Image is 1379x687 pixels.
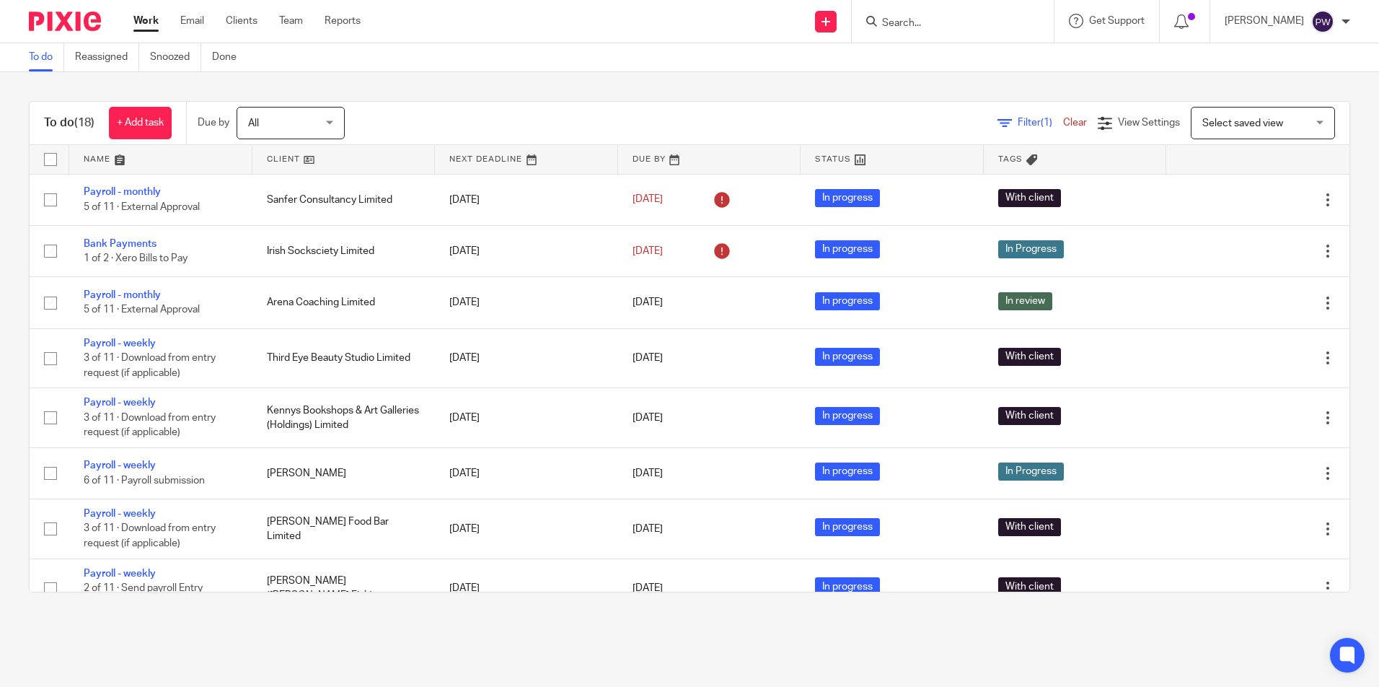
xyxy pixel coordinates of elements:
h1: To do [44,115,94,131]
span: [DATE] [633,195,663,205]
a: Payroll - monthly [84,187,161,197]
span: In Progress [998,463,1064,481]
td: [DATE] [435,328,618,388]
span: View Settings [1118,118,1180,128]
span: In progress [815,292,880,310]
span: In progress [815,189,880,207]
span: 3 of 11 · Download from entry request (if applicable) [84,524,216,549]
td: Irish Socksciety Limited [252,225,436,276]
a: + Add task [109,107,172,139]
span: [DATE] [633,246,663,256]
span: 5 of 11 · External Approval [84,202,200,212]
span: [DATE] [633,353,663,363]
span: In review [998,292,1052,310]
span: Filter [1018,118,1063,128]
span: All [248,118,259,128]
a: Bank Payments [84,239,157,249]
span: 5 of 11 · External Approval [84,305,200,315]
a: Payroll - weekly [84,569,156,579]
span: 3 of 11 · Download from entry request (if applicable) [84,353,216,378]
td: [PERSON_NAME] ([PERSON_NAME] Fish) [252,559,436,618]
span: In progress [815,518,880,536]
input: Search [881,17,1010,30]
span: 2 of 11 · Send payroll Entry request (if applicable) [84,583,203,608]
td: [DATE] [435,225,618,276]
a: Payroll - weekly [84,509,156,519]
span: With client [998,348,1061,366]
td: [DATE] [435,277,618,328]
span: [DATE] [633,468,663,478]
td: [DATE] [435,499,618,559]
span: (1) [1041,118,1052,128]
span: In progress [815,463,880,481]
a: Team [279,14,303,28]
a: Done [212,43,247,71]
span: [DATE] [633,413,663,423]
td: Sanfer Consultancy Limited [252,174,436,225]
span: With client [998,189,1061,207]
a: Payroll - monthly [84,290,161,300]
a: To do [29,43,64,71]
span: Get Support [1089,16,1145,26]
td: Arena Coaching Limited [252,277,436,328]
span: (18) [74,117,94,128]
td: [DATE] [435,447,618,499]
a: Work [133,14,159,28]
img: svg%3E [1311,10,1334,33]
td: [DATE] [435,174,618,225]
span: In progress [815,348,880,366]
a: Snoozed [150,43,201,71]
p: Due by [198,115,229,130]
span: With client [998,407,1061,425]
span: In progress [815,577,880,595]
span: [DATE] [633,583,663,593]
span: In progress [815,240,880,258]
td: [DATE] [435,388,618,447]
span: [DATE] [633,297,663,307]
a: Payroll - weekly [84,460,156,471]
span: In progress [815,407,880,425]
span: 1 of 2 · Xero Bills to Pay [84,253,188,263]
a: Email [180,14,204,28]
a: Payroll - weekly [84,338,156,349]
img: Pixie [29,12,101,31]
a: Clients [226,14,257,28]
td: [DATE] [435,559,618,618]
td: [PERSON_NAME] Food Bar Limited [252,499,436,559]
span: In Progress [998,240,1064,258]
span: Select saved view [1202,118,1283,128]
a: Reports [325,14,361,28]
a: Reassigned [75,43,139,71]
span: 3 of 11 · Download from entry request (if applicable) [84,413,216,438]
a: Clear [1063,118,1087,128]
td: [PERSON_NAME] [252,447,436,499]
td: Third Eye Beauty Studio Limited [252,328,436,388]
span: Tags [998,155,1023,163]
span: [DATE] [633,524,663,534]
span: 6 of 11 · Payroll submission [84,476,205,486]
a: Payroll - weekly [84,398,156,408]
p: [PERSON_NAME] [1225,14,1304,28]
td: Kennys Bookshops & Art Galleries (Holdings) Limited [252,388,436,447]
span: With client [998,518,1061,536]
span: With client [998,577,1061,595]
